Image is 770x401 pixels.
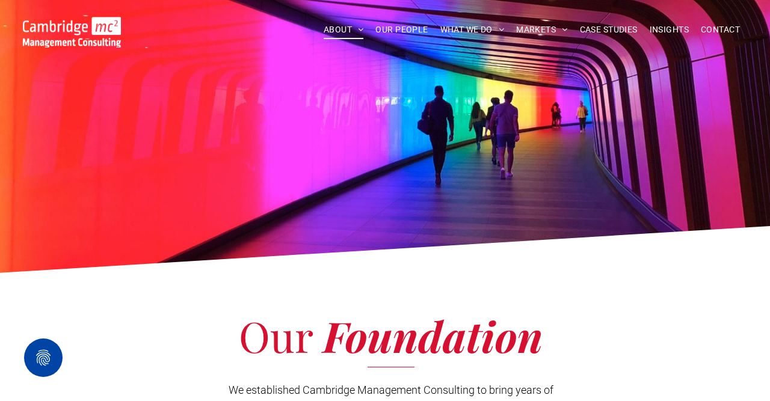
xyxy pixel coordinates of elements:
a: WHAT WE DO [434,20,511,39]
a: OUR PEOPLE [369,20,434,39]
a: INSIGHTS [644,20,695,39]
span: Our [239,307,313,364]
img: Go to Homepage [23,17,121,47]
span: Foundation [323,307,543,364]
a: ABOUT [318,20,370,39]
a: CASE STUDIES [574,20,644,39]
a: Your Business Transformed | Cambridge Management Consulting [23,19,121,31]
a: CONTACT [695,20,746,39]
a: MARKETS [510,20,573,39]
